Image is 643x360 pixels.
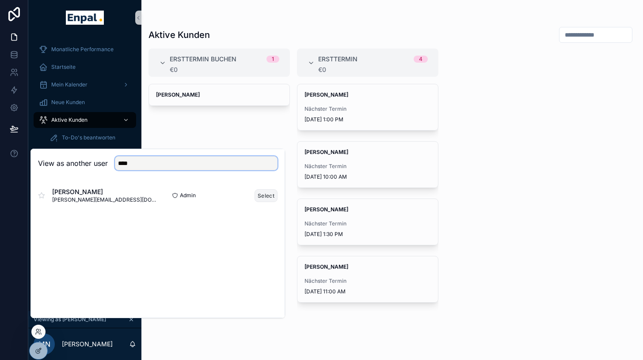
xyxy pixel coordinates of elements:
[304,220,431,227] span: Nächster Termin
[304,277,431,285] span: Nächster Termin
[34,77,136,93] a: Mein Kalender
[304,231,431,238] span: [DATE] 1:30 PM
[51,81,88,88] span: Mein Kalender
[304,173,431,180] span: [DATE] 10:00 AM
[255,189,278,202] button: Select
[180,192,196,199] span: Admin
[272,56,274,63] div: 1
[51,116,88,124] span: Aktive Kunden
[318,66,428,73] div: €0
[297,256,438,303] a: [PERSON_NAME]Nächster Termin[DATE] 11:00 AM
[51,64,76,71] span: Startseite
[170,66,279,73] div: €0
[62,340,113,349] p: [PERSON_NAME]
[304,91,348,98] strong: [PERSON_NAME]
[34,112,136,128] a: Aktive Kunden
[52,187,158,196] span: [PERSON_NAME]
[148,29,210,41] h1: Aktive Kunden
[318,55,358,64] span: Ersttermin
[297,141,438,188] a: [PERSON_NAME]Nächster Termin[DATE] 10:00 AM
[304,288,431,295] span: [DATE] 11:00 AM
[51,46,114,53] span: Monatliche Performance
[170,55,236,64] span: Ersttermin buchen
[304,263,348,270] strong: [PERSON_NAME]
[156,91,200,98] strong: [PERSON_NAME]
[304,149,348,155] strong: [PERSON_NAME]
[28,35,141,245] div: scrollable content
[34,59,136,75] a: Startseite
[304,163,431,170] span: Nächster Termin
[304,105,431,112] span: Nächster Termin
[419,56,422,63] div: 4
[44,147,136,163] a: Ersttermine buchen
[34,41,136,57] a: Monatliche Performance
[66,11,103,25] img: App logo
[148,84,290,106] a: [PERSON_NAME]
[304,206,348,213] strong: [PERSON_NAME]
[304,116,431,123] span: [DATE] 1:00 PM
[51,99,85,106] span: Neue Kunden
[297,199,438,245] a: [PERSON_NAME]Nächster Termin[DATE] 1:30 PM
[34,94,136,110] a: Neue Kunden
[38,158,108,169] h2: View as another user
[34,316,106,323] span: Viewing as [PERSON_NAME]
[52,196,158,203] span: [PERSON_NAME][EMAIL_ADDRESS][DOMAIN_NAME]
[62,134,115,141] span: To-Do's beantworten
[44,130,136,146] a: To-Do's beantworten
[297,84,438,131] a: [PERSON_NAME]Nächster Termin[DATE] 1:00 PM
